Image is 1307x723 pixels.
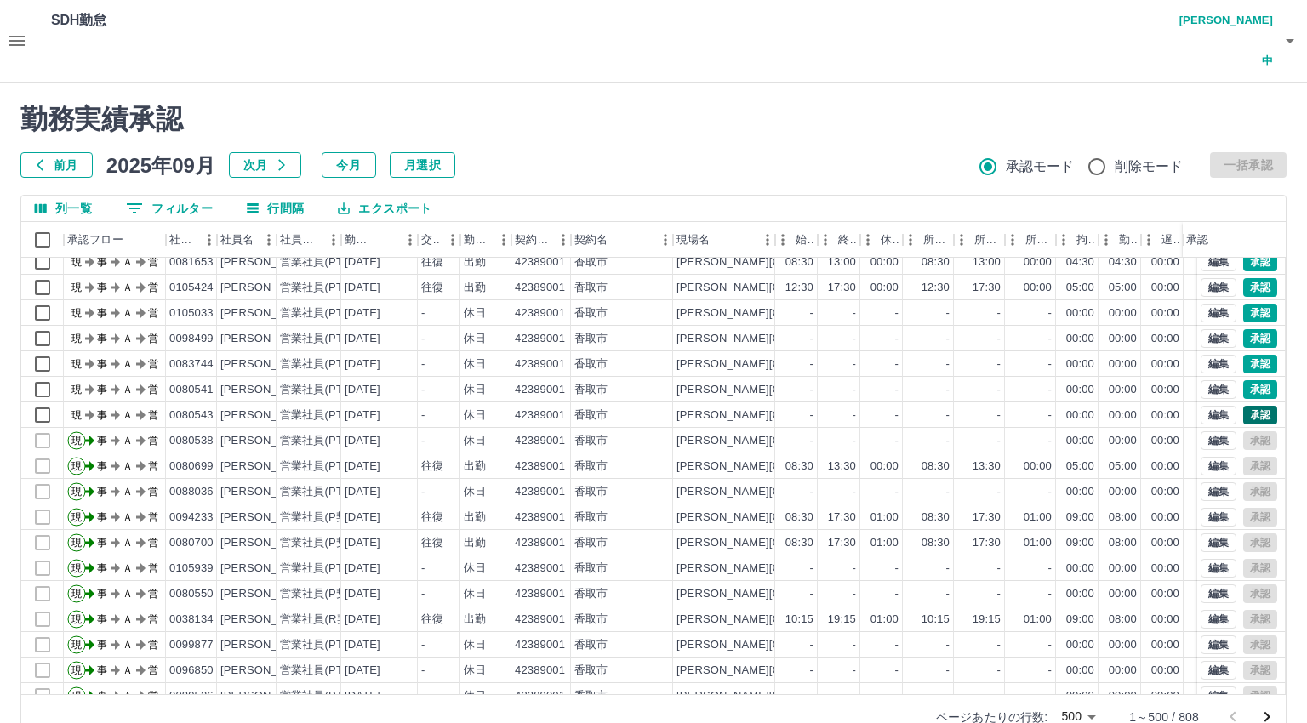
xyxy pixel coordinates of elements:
[574,458,608,475] div: 香取市
[1201,508,1236,527] button: 編集
[256,227,282,253] button: メニュー
[895,433,899,449] div: -
[280,458,369,475] div: 営業社員(PT契約)
[1201,380,1236,399] button: 編集
[1115,157,1184,177] span: 削除モード
[148,435,158,447] text: 営
[974,222,1002,258] div: 所定終業
[148,256,158,268] text: 営
[345,382,380,398] div: [DATE]
[946,305,950,322] div: -
[418,222,460,258] div: 交通費
[440,227,465,253] button: メニュー
[810,407,813,424] div: -
[1048,331,1052,347] div: -
[1201,304,1236,322] button: 編集
[345,305,380,322] div: [DATE]
[345,331,380,347] div: [DATE]
[112,196,226,221] button: フィルター表示
[341,222,418,258] div: 勤務日
[515,458,565,475] div: 42389001
[676,356,998,373] div: [PERSON_NAME][GEOGRAPHIC_DATA]周辺地区複合公共施設
[148,333,158,344] text: 営
[169,331,214,347] div: 0098499
[574,356,608,373] div: 香取市
[1201,559,1236,578] button: 編集
[280,407,369,424] div: 営業社員(PT契約)
[71,333,82,344] text: 現
[676,433,998,449] div: [PERSON_NAME][GEOGRAPHIC_DATA]周辺地区複合公共施設
[515,254,565,270] div: 42389001
[464,331,486,347] div: 休日
[460,222,511,258] div: 勤務区分
[217,222,277,258] div: 社員名
[676,331,998,347] div: [PERSON_NAME][GEOGRAPHIC_DATA]周辺地区複合公共施設
[1109,382,1137,398] div: 00:00
[464,222,491,258] div: 勤務区分
[1066,254,1094,270] div: 04:30
[1201,406,1236,424] button: 編集
[229,152,301,178] button: 次月
[515,407,565,424] div: 42389001
[828,254,856,270] div: 13:00
[421,356,425,373] div: -
[71,307,82,319] text: 現
[148,282,158,293] text: 営
[280,382,369,398] div: 営業社員(PT契約)
[1183,222,1271,258] div: 承認
[1109,458,1137,475] div: 05:00
[1109,305,1137,322] div: 00:00
[895,382,899,398] div: -
[676,254,998,270] div: [PERSON_NAME][GEOGRAPHIC_DATA]周辺地区複合公共施設
[97,358,107,370] text: 事
[1099,222,1141,258] div: 勤務
[853,356,856,373] div: -
[515,305,565,322] div: 42389001
[1048,382,1052,398] div: -
[106,152,215,178] h5: 2025年09月
[1151,280,1179,296] div: 00:00
[123,384,133,396] text: Ａ
[1066,458,1094,475] div: 05:00
[464,458,486,475] div: 出勤
[1201,482,1236,501] button: 編集
[220,484,313,500] div: [PERSON_NAME]
[97,384,107,396] text: 事
[421,305,425,322] div: -
[97,333,107,344] text: 事
[818,222,860,258] div: 終業
[676,484,998,500] div: [PERSON_NAME][GEOGRAPHIC_DATA]周辺地区複合公共施設
[169,222,197,258] div: 社員番号
[280,280,369,296] div: 営業社員(PT契約)
[515,382,565,398] div: 42389001
[464,433,486,449] div: 休日
[97,282,107,293] text: 事
[280,254,369,270] div: 営業社員(PT契約)
[464,484,486,500] div: 休日
[853,305,856,322] div: -
[676,382,998,398] div: [PERSON_NAME][GEOGRAPHIC_DATA]周辺地区複合公共施設
[421,407,425,424] div: -
[1109,407,1137,424] div: 00:00
[574,484,608,500] div: 香取市
[810,433,813,449] div: -
[997,407,1001,424] div: -
[1201,355,1236,373] button: 編集
[574,254,608,270] div: 香取市
[345,356,380,373] div: [DATE]
[71,435,82,447] text: 現
[345,254,380,270] div: [DATE]
[421,331,425,347] div: -
[1201,533,1236,552] button: 編集
[421,458,443,475] div: 往復
[97,307,107,319] text: 事
[1201,431,1236,450] button: 編集
[280,484,369,500] div: 営業社員(PT契約)
[810,331,813,347] div: -
[280,331,369,347] div: 営業社員(PT契約)
[922,458,950,475] div: 08:30
[220,433,313,449] div: [PERSON_NAME]
[321,227,346,253] button: メニュー
[1201,686,1236,705] button: 編集
[123,282,133,293] text: Ａ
